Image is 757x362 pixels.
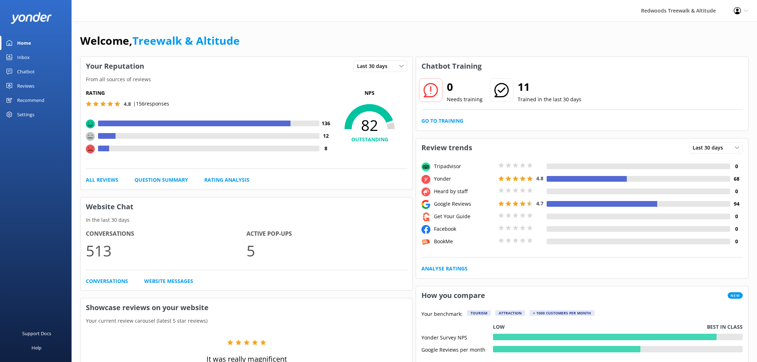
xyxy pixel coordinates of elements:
a: All Reviews [86,176,118,184]
div: Google Reviews per month [421,346,493,352]
h4: 94 [730,200,743,208]
h4: 0 [730,187,743,195]
p: Your current review carousel (latest 5 star reviews) [80,317,412,325]
a: Treewalk & Altitude [132,33,240,48]
div: Yonder [432,175,497,183]
p: 513 [86,239,246,263]
div: Tripadvisor [432,162,497,170]
h4: OUTSTANDING [332,136,407,143]
h4: Active Pop-ups [246,229,407,239]
div: Heard by staff [432,187,497,195]
a: Go to Training [421,117,463,125]
p: | 156 responses [133,100,169,108]
h5: Rating [86,89,332,97]
a: Question Summary [135,176,188,184]
a: Website Messages [144,277,193,285]
p: Trained in the last 30 days [518,96,581,103]
h4: 8 [319,145,332,152]
h3: Website Chat [80,197,412,216]
h2: 11 [518,78,581,96]
h3: Your Reputation [80,57,150,75]
a: Analyse Ratings [421,265,468,273]
span: 4.7 [536,200,543,207]
p: Low [493,323,505,331]
p: Best in class [707,323,743,331]
h4: Conversations [86,229,246,239]
p: Needs training [447,96,483,103]
h4: 68 [730,175,743,183]
div: Home [17,36,31,50]
p: NPS [332,89,407,97]
div: > 1000 customers per month [529,310,595,316]
div: Google Reviews [432,200,497,208]
div: Get Your Guide [432,212,497,220]
div: Recommend [17,93,44,107]
p: Your benchmark: [421,310,463,319]
span: 82 [332,116,407,134]
img: yonder-white-logo.png [11,12,52,24]
h2: 0 [447,78,483,96]
a: Rating Analysis [204,176,249,184]
h3: Showcase reviews on your website [80,298,412,317]
p: From all sources of reviews [80,75,412,83]
div: BookMe [432,238,497,245]
div: Attraction [495,310,525,316]
div: Facebook [432,225,497,233]
span: Last 30 days [357,62,392,70]
h4: 0 [730,238,743,245]
h3: Chatbot Training [416,57,487,75]
h4: 0 [730,162,743,170]
div: Yonder Survey NPS [421,334,493,340]
div: Support Docs [22,326,51,341]
h4: 12 [319,132,332,140]
h3: Review trends [416,138,478,157]
div: Settings [17,107,34,122]
div: Tourism [467,310,491,316]
p: 5 [246,239,407,263]
h3: How you compare [416,286,490,305]
a: Conversations [86,277,128,285]
h4: 136 [319,119,332,127]
span: 4.8 [536,175,543,182]
h4: 0 [730,212,743,220]
h1: Welcome, [80,32,240,49]
span: 4.8 [124,101,131,107]
div: Chatbot [17,64,35,79]
span: New [728,292,743,299]
span: Last 30 days [693,144,727,152]
div: Inbox [17,50,30,64]
div: Reviews [17,79,34,93]
div: Help [31,341,41,355]
p: In the last 30 days [80,216,412,224]
h4: 0 [730,225,743,233]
